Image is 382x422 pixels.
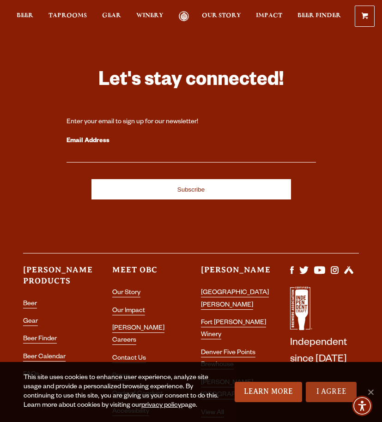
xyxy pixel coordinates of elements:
a: Winery [136,11,164,22]
a: Gear [102,11,121,22]
a: Our Impact [112,307,145,315]
span: Impact [256,12,282,19]
span: Gear [102,12,121,19]
a: Visit us on Instagram [331,271,339,278]
div: Enter your email to sign up for our newsletter! [67,118,316,127]
a: Beer Calendar [23,354,66,362]
span: Beer Finder [297,12,341,19]
a: Gear [23,318,38,326]
a: Denver Five Points Brewhouse [201,350,255,369]
a: Visit us on Facebook [290,271,294,278]
a: I Agree [306,382,357,402]
a: [PERSON_NAME] Careers [112,325,164,345]
h3: Meet OBC [112,265,181,283]
div: Accessibility Menu [352,396,372,416]
a: Taprooms [49,11,87,22]
a: Learn More [235,382,303,402]
h3: Let's stay connected! [67,68,316,96]
a: privacy policy [141,402,181,410]
span: Beer [17,12,33,19]
a: Our Story [112,289,140,297]
h3: [PERSON_NAME] [201,265,270,283]
a: Contact Us [112,355,146,363]
label: Email Address [67,135,316,147]
a: Odell Home [172,11,195,22]
a: Our Story [202,11,241,22]
span: Taprooms [49,12,87,19]
span: Our Story [202,12,241,19]
a: Visit us on YouTube [314,271,325,278]
a: Beer [23,301,37,308]
span: No [366,387,375,397]
a: Beer [17,11,33,22]
a: Visit us on X (formerly Twitter) [299,271,309,278]
a: Impact [256,11,282,22]
a: Beer Finder [23,336,57,344]
h3: [PERSON_NAME] Products [23,265,92,294]
div: This site uses cookies to enhance user experience, analyze site usage and provide a personalized ... [24,374,225,410]
p: Independent since [DATE] [290,335,359,368]
a: [GEOGRAPHIC_DATA][PERSON_NAME] [201,289,269,309]
a: Fort [PERSON_NAME] Winery [201,320,266,339]
a: Beer Finder [297,11,341,22]
input: Subscribe [91,179,291,199]
a: Visit us on Untappd [344,271,353,278]
span: Winery [136,12,164,19]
